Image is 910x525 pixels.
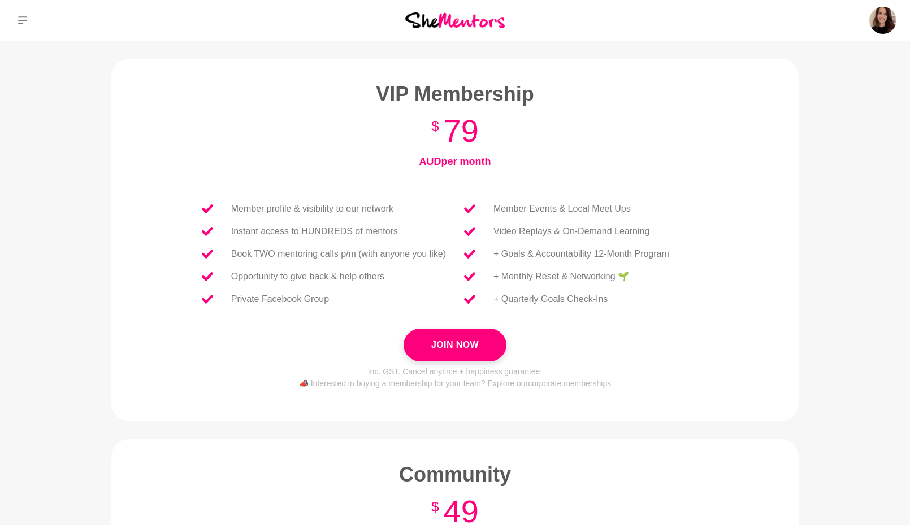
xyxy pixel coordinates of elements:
p: Member Events & Local Meet Ups [493,202,631,216]
h4: AUD per month [184,155,726,168]
h2: Community [184,462,726,487]
button: Join Now [404,329,506,361]
p: + Goals & Accountability 12-Month Program [493,247,669,261]
p: 📣 Interested in buying a membership for your team? Explore our [184,378,726,390]
h2: VIP Membership [184,81,726,107]
h3: 79 [184,111,726,151]
img: She Mentors Logo [405,12,505,28]
p: Member profile & visibility to our network [231,202,393,216]
a: corporate memberships [528,379,611,388]
p: + Monthly Reset & Networking 🌱 [493,270,629,283]
p: Video Replays & On-Demand Learning [493,225,649,238]
p: Book TWO mentoring calls p/m (with anyone you like) [231,247,446,261]
p: Inc. GST. Cancel anytime + happiness guarantee! [184,366,726,378]
p: Opportunity to give back & help others [231,270,384,283]
p: + Quarterly Goals Check-Ins [493,292,608,306]
p: Instant access to HUNDREDS of mentors [231,225,398,238]
p: Private Facebook Group [231,292,329,306]
img: Ali Adey [869,7,896,34]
